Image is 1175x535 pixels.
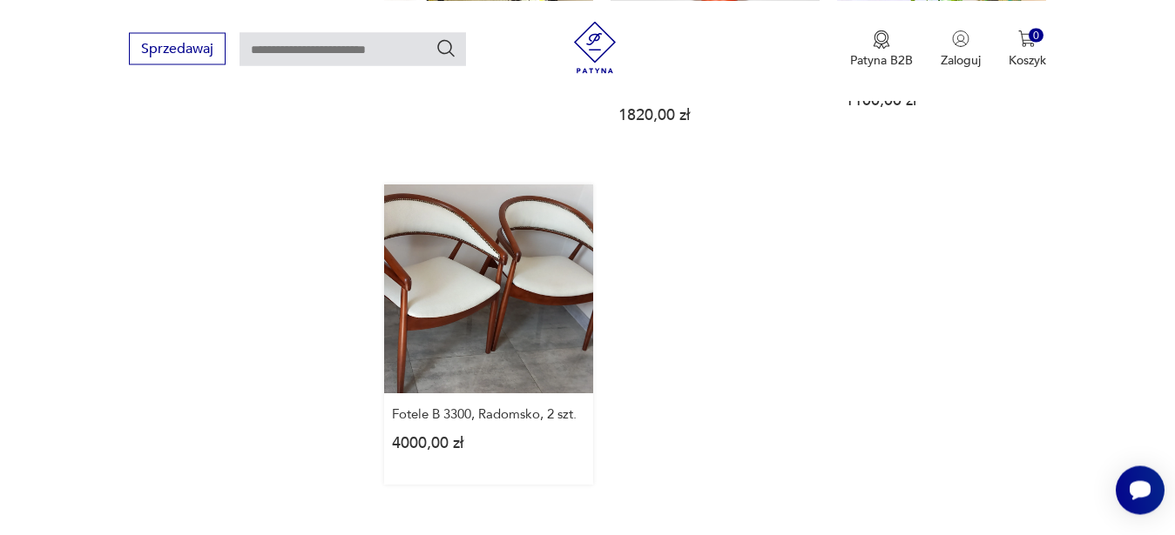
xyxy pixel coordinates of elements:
[850,51,913,68] p: Patyna B2B
[129,32,226,64] button: Sprzedawaj
[941,51,981,68] p: Zaloguj
[1009,30,1046,68] button: 0Koszyk
[1116,465,1165,514] iframe: Smartsupp widget button
[952,30,969,47] img: Ikonka użytkownika
[569,21,621,73] img: Patyna - sklep z meblami i dekoracjami vintage
[873,30,890,49] img: Ikona medalu
[1029,28,1043,43] div: 0
[941,30,981,68] button: Zaloguj
[392,407,585,422] h3: Fotele B 3300, Radomsko, 2 szt.
[129,43,226,56] a: Sprzedawaj
[1009,51,1046,68] p: Koszyk
[1018,30,1036,47] img: Ikona koszyka
[845,93,1038,108] p: 1100,00 zł
[850,30,913,68] button: Patyna B2B
[618,108,812,123] p: 1820,00 zł
[436,37,456,58] button: Szukaj
[392,436,585,451] p: 4000,00 zł
[850,30,913,68] a: Ikona medaluPatyna B2B
[384,184,593,485] a: Fotele B 3300, Radomsko, 2 szt.Fotele B 3300, Radomsko, 2 szt.4000,00 zł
